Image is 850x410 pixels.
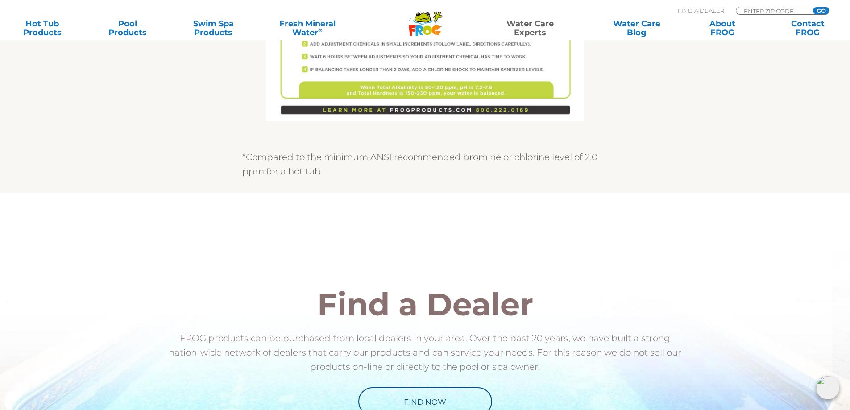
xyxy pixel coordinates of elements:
a: Hot TubProducts [9,19,75,37]
p: FROG products can be purchased from local dealers in your area. Over the past 20 years, we have b... [164,331,686,374]
p: *Compared to the minimum ANSI recommended bromine or chlorine level of 2.0 ppm for a hot tub [242,150,608,178]
a: Fresh MineralWater∞ [265,19,349,37]
p: Find A Dealer [678,7,724,15]
input: Zip Code Form [743,7,803,15]
a: Water CareExperts [476,19,584,37]
a: ContactFROG [775,19,841,37]
sup: ∞ [318,26,323,33]
a: AboutFROG [689,19,755,37]
a: Swim SpaProducts [180,19,247,37]
h2: Find a Dealer [164,289,686,320]
a: Water CareBlog [603,19,670,37]
input: GO [813,7,829,14]
a: PoolProducts [95,19,161,37]
img: openIcon [816,376,839,399]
